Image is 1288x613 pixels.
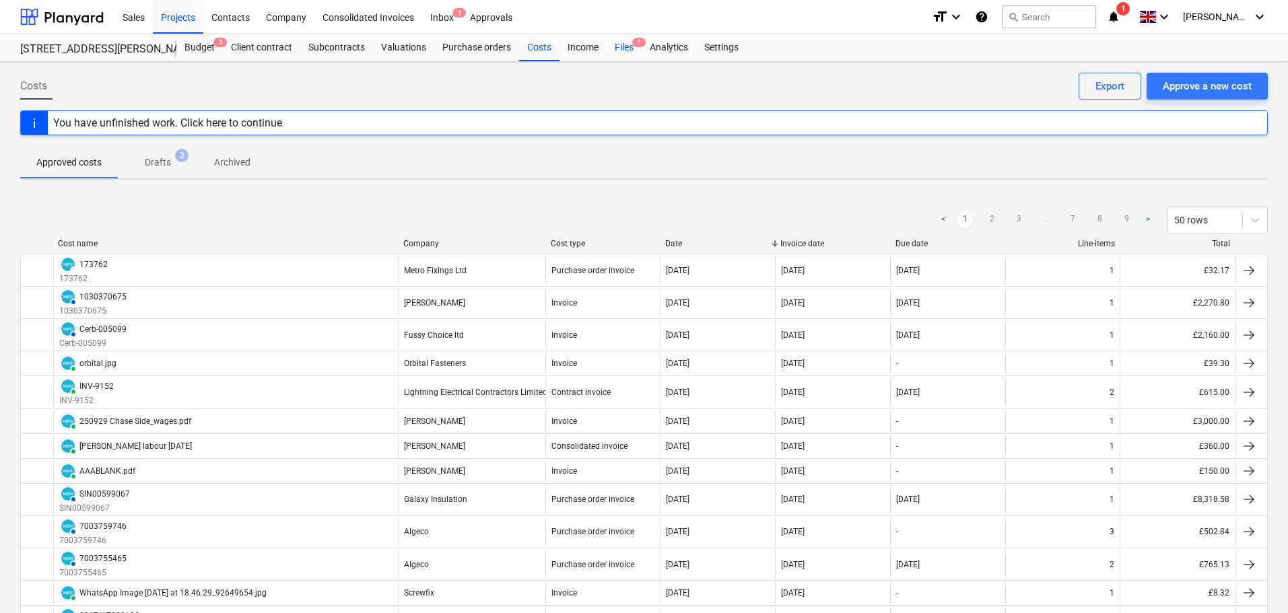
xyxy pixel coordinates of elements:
[781,527,805,536] div: [DATE]
[404,560,429,569] div: Algeco
[666,330,689,340] div: [DATE]
[1079,73,1141,100] button: Export
[1110,441,1114,451] div: 1
[1120,485,1235,514] div: £8,318.58
[781,466,805,476] div: [DATE]
[61,519,75,533] img: xero.svg
[59,355,77,372] div: Invoice has been synced with Xero and its status is currently PAID
[59,517,77,535] div: Invoice has been synced with Xero and its status is currently AUTHORISED
[666,266,689,275] div: [DATE]
[1120,320,1235,349] div: £2,160.00
[957,212,973,228] a: Page 1 is your current page
[781,388,805,397] div: [DATE]
[61,464,75,478] img: xero.svg
[642,34,696,61] div: Analytics
[666,359,689,368] div: [DATE]
[975,9,988,25] i: Knowledge base
[59,377,77,395] div: Invoice has been synced with Xero and its status is currently PAID
[79,324,127,334] div: Cerb-005099
[1008,11,1019,22] span: search
[551,359,577,368] div: Invoice
[932,9,948,25] i: format_size
[666,560,689,569] div: [DATE]
[551,588,577,598] div: Invoice
[1163,77,1252,95] div: Approve a new cost
[79,441,192,451] div: [PERSON_NAME] labour [DATE]
[404,266,467,275] div: Metro Fixings Ltd
[58,239,393,248] div: Cost name
[607,34,642,61] div: Files
[36,155,102,170] p: Approved costs
[79,466,135,476] div: AAABLANK.pdf
[666,588,689,598] div: [DATE]
[666,441,689,451] div: [DATE]
[666,417,689,426] div: [DATE]
[59,485,77,503] div: Invoice has been synced with Xero and its status is currently AUTHORISED
[61,258,75,271] img: xero.svg
[1110,495,1114,504] div: 1
[79,359,116,368] div: orbital.jpg
[61,290,75,303] img: xero.svg
[551,388,611,397] div: Contract invoice
[560,34,607,61] a: Income
[896,560,920,569] div: [DATE]
[984,212,1000,228] a: Page 2
[175,149,189,162] span: 3
[896,298,920,308] div: [DATE]
[1116,2,1130,15] span: 1
[300,34,373,61] a: Subcontracts
[1110,266,1114,275] div: 1
[59,338,127,349] p: Cerb-005099
[79,521,127,531] div: 7003759746
[79,292,127,301] div: 1030370675
[59,256,77,273] div: Invoice has been synced with Xero and its status is currently DRAFT
[1011,239,1115,248] div: Line-items
[551,239,655,248] div: Cost type
[59,273,108,285] p: 173762
[551,441,628,451] div: Consolidated invoice
[1002,5,1096,28] button: Search
[79,554,127,563] div: 7003755465
[59,503,130,514] p: SIN00599067
[948,9,964,25] i: keyboard_arrow_down
[1038,212,1054,228] a: ...
[61,357,75,370] img: xero.svg
[59,288,77,305] div: Invoice has been synced with Xero and its status is currently AUTHORISED
[404,417,465,426] div: [PERSON_NAME]
[404,588,434,598] div: Screwfix
[61,322,75,336] img: xero.svg
[665,239,770,248] div: Date
[1221,548,1288,613] iframe: Chat Widget
[145,155,171,170] p: Drafts
[373,34,434,61] a: Valuations
[896,266,920,275] div: [DATE]
[551,417,577,426] div: Invoice
[1147,73,1268,100] button: Approve a new cost
[404,298,465,308] div: [PERSON_NAME]
[1110,466,1114,476] div: 1
[176,34,223,61] a: Budget5
[53,116,282,129] div: You have unfinished work. Click here to continue
[61,414,75,428] img: xero.svg
[896,359,898,368] div: -
[896,441,898,451] div: -
[1120,582,1235,604] div: £8.32
[59,584,77,602] div: Invoice has been synced with Xero and its status is currently PAID
[1156,9,1172,25] i: keyboard_arrow_down
[935,212,951,228] a: Previous page
[176,34,223,61] div: Budget
[214,155,250,170] p: Archived
[20,78,47,94] span: Costs
[1120,460,1235,482] div: £150.00
[1110,298,1114,308] div: 1
[551,495,634,504] div: Purchase order invoice
[79,489,130,499] div: SIN00599067
[79,417,191,426] div: 250929 Chase Side_wages.pdf
[896,527,898,536] div: -
[1120,377,1235,406] div: £615.00
[896,388,920,397] div: [DATE]
[223,34,300,61] a: Client contract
